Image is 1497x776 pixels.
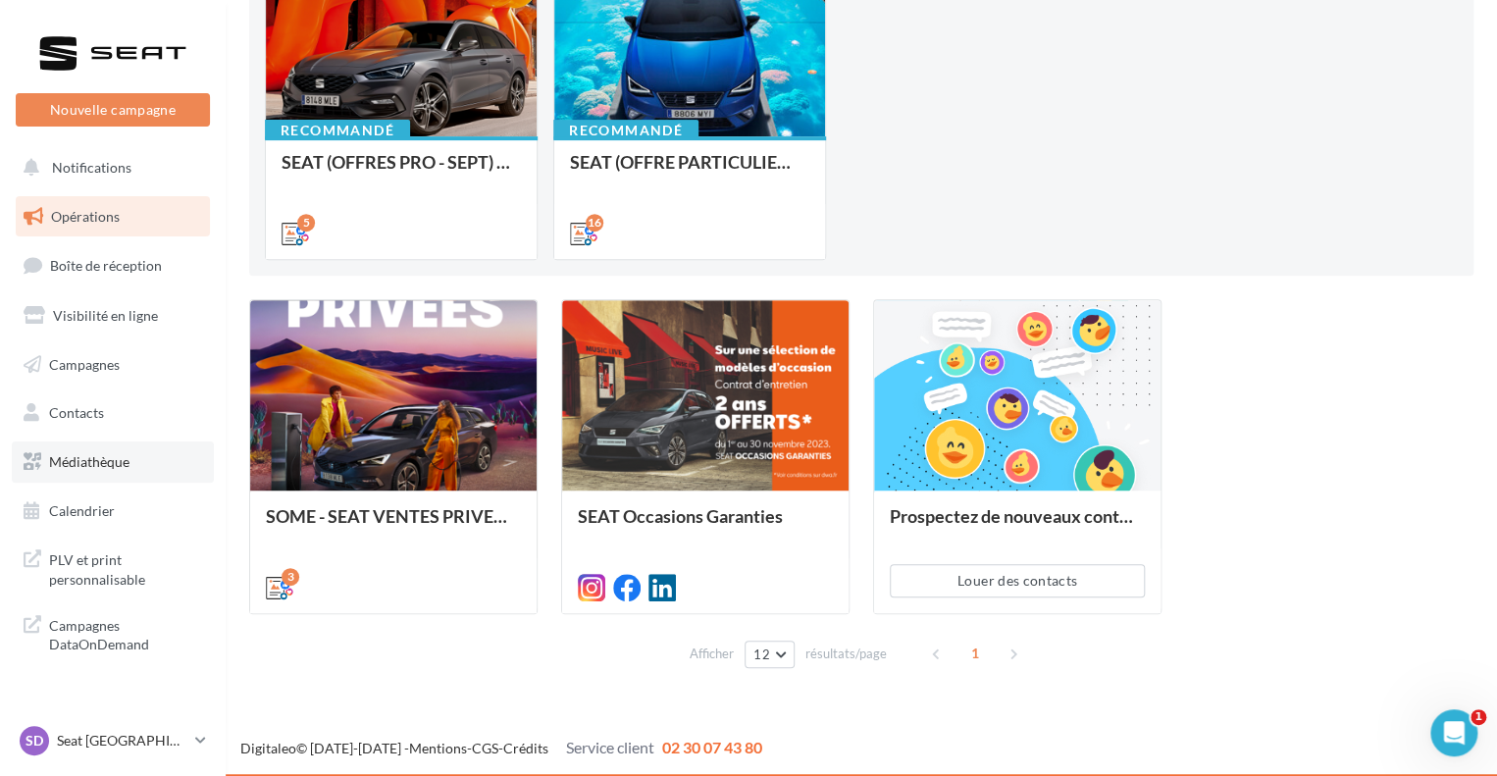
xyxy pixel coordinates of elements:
span: 1 [959,638,991,669]
a: Crédits [503,740,548,756]
span: Calendrier [49,502,115,519]
span: Notifications [52,159,131,176]
a: Contacts [12,392,214,434]
a: Opérations [12,196,214,237]
p: Seat [GEOGRAPHIC_DATA] [57,731,187,750]
a: CGS [472,740,498,756]
div: SEAT (OFFRE PARTICULIER - SEPT) - SOCIAL MEDIA [570,152,809,191]
div: Prospectez de nouveaux contacts [890,506,1145,545]
span: 02 30 07 43 80 [662,738,762,756]
button: Notifications [12,147,206,188]
span: Campagnes DataOnDemand [49,612,202,654]
span: Visibilité en ligne [53,307,158,324]
div: 3 [282,568,299,586]
button: 12 [745,641,795,668]
span: Boîte de réception [50,257,162,274]
div: Recommandé [265,120,410,141]
a: PLV et print personnalisable [12,539,214,596]
button: Louer des contacts [890,564,1145,597]
span: 12 [753,647,770,662]
a: Boîte de réception [12,244,214,286]
span: Afficher [690,645,734,663]
div: SOME - SEAT VENTES PRIVEES [266,506,521,545]
a: Visibilité en ligne [12,295,214,336]
iframe: Intercom live chat [1430,709,1477,756]
span: résultats/page [805,645,887,663]
button: Nouvelle campagne [16,93,210,127]
span: PLV et print personnalisable [49,546,202,589]
span: Opérations [51,208,120,225]
a: Campagnes [12,344,214,386]
div: 5 [297,214,315,232]
a: Digitaleo [240,740,296,756]
a: Médiathèque [12,441,214,483]
a: Campagnes DataOnDemand [12,604,214,662]
span: 1 [1471,709,1486,725]
a: Calendrier [12,491,214,532]
span: © [DATE]-[DATE] - - - [240,740,762,756]
div: SEAT Occasions Garanties [578,506,833,545]
div: Recommandé [553,120,698,141]
span: SD [26,731,43,750]
a: Mentions [409,740,467,756]
div: 16 [586,214,603,232]
div: SEAT (OFFRES PRO - SEPT) - SOCIAL MEDIA [282,152,521,191]
span: Campagnes [49,355,120,372]
span: Contacts [49,404,104,421]
span: Médiathèque [49,453,129,470]
a: SD Seat [GEOGRAPHIC_DATA] [16,722,210,759]
span: Service client [566,738,654,756]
